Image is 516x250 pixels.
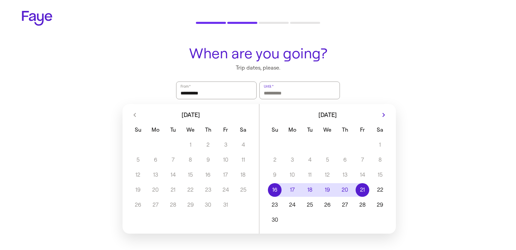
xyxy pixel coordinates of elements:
[130,123,146,137] span: Sunday
[371,198,389,212] button: 29
[182,112,200,118] span: [DATE]
[200,123,216,137] span: Thursday
[284,198,301,212] button: 24
[284,183,301,197] button: 17
[266,183,284,197] button: 16
[372,123,388,137] span: Saturday
[218,123,234,137] span: Friday
[266,213,284,227] button: 30
[284,123,300,137] span: Monday
[235,123,251,137] span: Saturday
[147,123,163,137] span: Monday
[336,198,354,212] button: 27
[267,123,283,137] span: Sunday
[180,83,191,90] label: From
[183,123,199,137] span: Wednesday
[302,123,318,137] span: Tuesday
[354,183,371,197] button: 21
[266,198,284,212] button: 23
[337,123,353,137] span: Thursday
[318,112,337,118] span: [DATE]
[172,64,344,72] p: Trip dates, please.
[354,198,371,212] button: 28
[378,109,389,120] button: Next month
[263,83,274,90] label: Until
[165,123,181,137] span: Tuesday
[319,198,336,212] button: 26
[371,183,389,197] button: 22
[336,183,354,197] button: 20
[319,123,335,137] span: Wednesday
[355,123,371,137] span: Friday
[301,183,318,197] button: 18
[172,46,344,61] h1: When are you going?
[319,183,336,197] button: 19
[301,198,318,212] button: 25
